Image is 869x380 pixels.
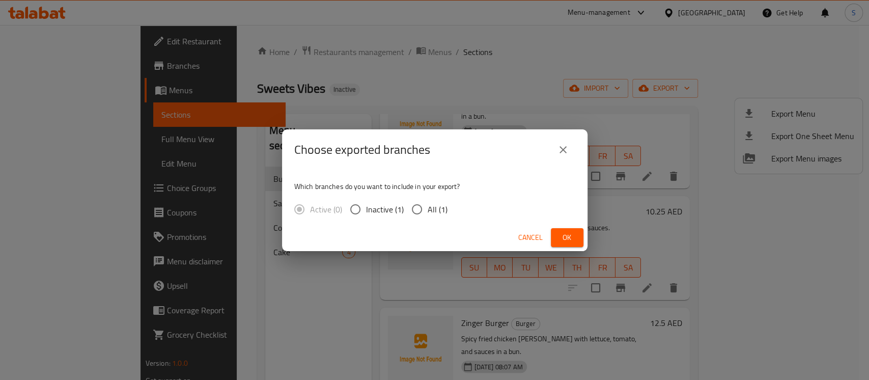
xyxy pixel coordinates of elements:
button: Cancel [514,228,547,247]
span: Active (0) [310,203,342,215]
button: close [551,138,575,162]
h2: Choose exported branches [294,142,430,158]
span: Ok [559,231,575,244]
span: Inactive (1) [366,203,404,215]
button: Ok [551,228,583,247]
p: Which branches do you want to include in your export? [294,181,575,192]
span: All (1) [428,203,447,215]
span: Cancel [518,231,543,244]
